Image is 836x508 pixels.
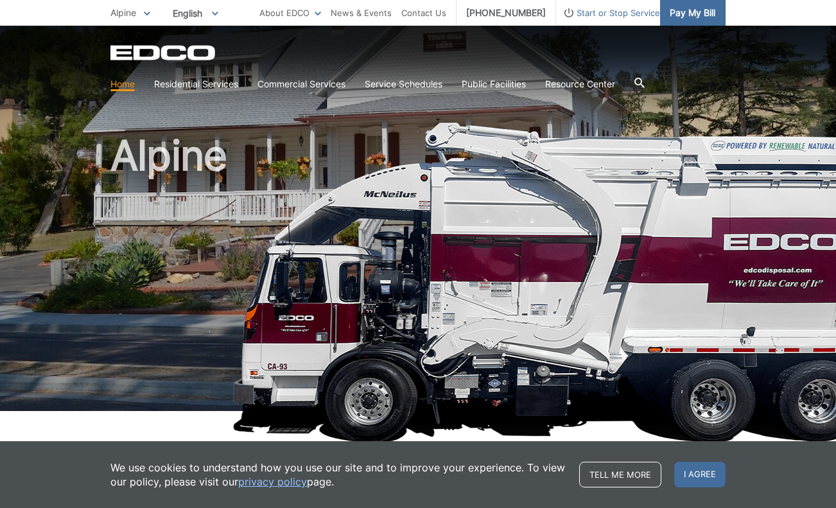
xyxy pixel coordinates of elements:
span: Pay My Bill [670,6,715,20]
a: Home [110,77,135,91]
a: Resource Center [545,77,615,91]
a: Public Facilities [462,77,526,91]
span: Alpine [110,7,136,18]
a: Contact Us [401,6,446,20]
a: About EDCO [259,6,321,20]
a: Service Schedules [365,77,442,91]
span: English [163,3,228,24]
p: We use cookies to understand how you use our site and to improve your experience. To view our pol... [110,460,566,489]
a: EDCD logo. Return to the homepage. [110,45,217,60]
a: News & Events [331,6,392,20]
span: I agree [674,462,726,487]
a: Commercial Services [257,77,345,91]
a: Residential Services [154,77,238,91]
h1: Alpine [110,135,726,417]
a: Tell me more [579,462,661,487]
a: privacy policy [238,475,307,489]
